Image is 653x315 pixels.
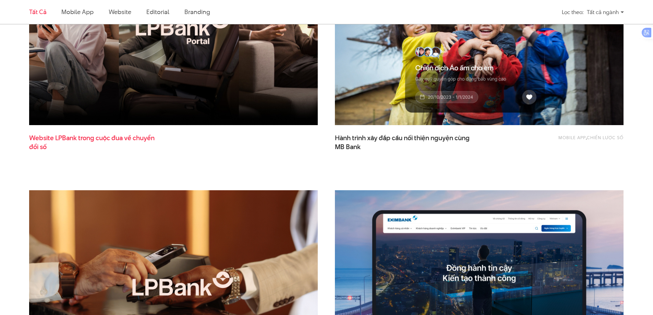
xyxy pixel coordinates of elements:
a: Editorial [146,8,169,16]
div: Tất cả ngành [587,6,624,18]
span: Website LPBank trong cuộc đua về chuyển [29,134,166,151]
span: Hành trình xây đắp cầu nối thiện nguyện cùng [335,134,472,151]
a: Website LPBank trong cuộc đua về chuyểnđổi số [29,134,166,151]
a: Chiến lược số [587,134,624,141]
span: MB Bank [335,143,361,152]
span: đổi số [29,143,47,152]
a: Mobile app [61,8,93,16]
a: Mobile app [558,134,586,141]
a: Hành trình xây đắp cầu nối thiện nguyện cùngMB Bank [335,134,472,151]
div: , [508,134,624,147]
a: Tất cả [29,8,46,16]
a: Website [109,8,131,16]
a: Branding [184,8,210,16]
div: Lọc theo: [562,6,583,18]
